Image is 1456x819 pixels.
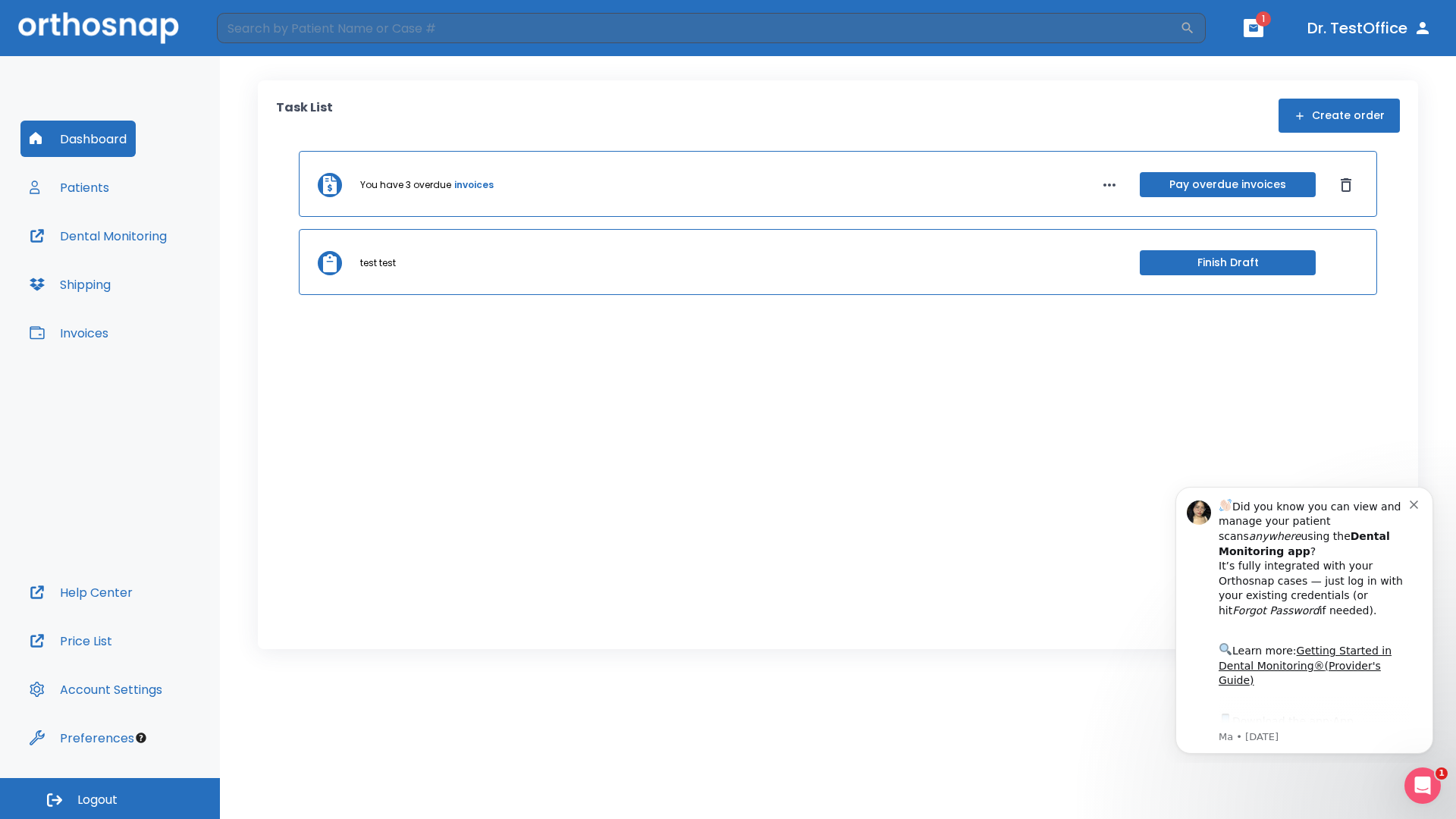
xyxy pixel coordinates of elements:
[20,720,143,756] button: Preferences
[20,121,136,157] button: Dashboard
[66,238,257,315] div: Download the app: | ​ Let us know if you need help getting started!
[1301,14,1438,42] button: Dr. TestOffice
[1140,250,1316,275] button: Finish Draft
[1256,11,1271,27] span: 1
[77,792,118,808] span: Logout
[1436,767,1448,780] span: 1
[257,24,269,36] button: Dismiss notification
[360,178,451,192] p: You have 3 overdue
[20,218,176,254] button: Dental Monitoring
[276,99,333,133] p: Task List
[134,731,148,745] div: Tooltip anchor
[1140,172,1316,197] button: Pay overdue invoices
[1153,473,1456,763] iframe: Intercom notifications message
[20,266,120,303] button: Shipping
[1334,173,1358,197] button: Dismiss
[20,623,121,659] button: Price List
[66,257,257,271] p: Message from Ma, sent 5w ago
[360,256,396,270] p: test test
[1404,767,1441,804] iframe: Intercom live chat
[1279,99,1400,133] button: Create order
[454,178,494,192] a: invoices
[20,169,118,206] button: Patients
[20,574,142,610] button: Help Center
[20,671,171,708] button: Account Settings
[18,12,179,43] img: Orthosnap
[66,242,201,269] a: App Store
[217,13,1180,43] input: Search by Patient Name or Case #
[20,315,118,351] button: Invoices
